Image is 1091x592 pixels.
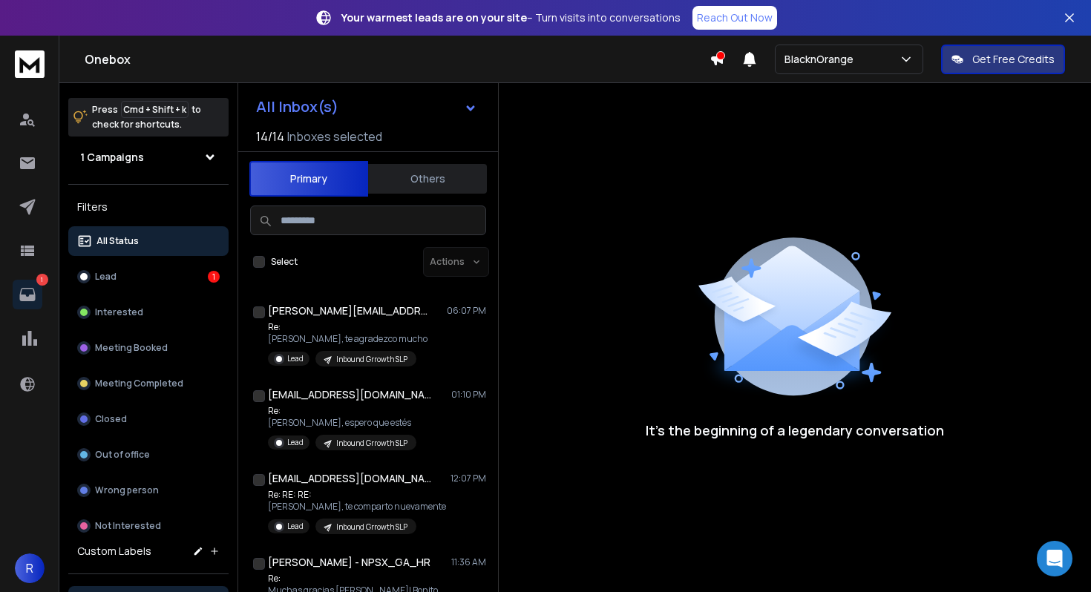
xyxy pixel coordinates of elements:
[208,271,220,283] div: 1
[68,197,229,217] h3: Filters
[646,420,944,441] p: It’s the beginning of a legendary conversation
[1037,541,1072,576] div: Open Intercom Messenger
[121,101,189,118] span: Cmd + Shift + k
[95,449,150,461] p: Out of office
[244,92,489,122] button: All Inbox(s)
[15,553,45,583] button: R
[451,389,486,401] p: 01:10 PM
[68,142,229,172] button: 1 Campaigns
[287,437,304,448] p: Lead
[268,333,427,345] p: [PERSON_NAME], te agradezco mucho
[268,321,427,333] p: Re:
[256,128,284,145] span: 14 / 14
[268,303,431,318] h1: [PERSON_NAME][EMAIL_ADDRESS][PERSON_NAME][DOMAIN_NAME]
[271,256,298,268] label: Select
[784,52,859,67] p: BlacknOrange
[336,354,407,365] p: Inbound Grrowth SLP
[95,378,183,389] p: Meeting Completed
[972,52,1055,67] p: Get Free Credits
[287,128,382,145] h3: Inboxes selected
[268,387,431,402] h1: [EMAIL_ADDRESS][DOMAIN_NAME]
[68,226,229,256] button: All Status
[268,417,416,429] p: [PERSON_NAME], espero que estés
[95,271,117,283] p: Lead
[336,522,407,533] p: Inbound Grrowth SLP
[447,305,486,317] p: 06:07 PM
[85,50,710,68] h1: Onebox
[451,556,486,568] p: 11:36 AM
[68,404,229,434] button: Closed
[268,489,446,501] p: Re: RE: RE:
[95,306,143,318] p: Interested
[692,6,777,30] a: Reach Out Now
[268,405,416,417] p: Re:
[268,501,446,513] p: [PERSON_NAME], te comparto nuevamente
[336,438,407,449] p: Inbound Grrowth SLP
[697,10,773,25] p: Reach Out Now
[92,102,201,132] p: Press to check for shortcuts.
[249,161,368,197] button: Primary
[15,50,45,78] img: logo
[451,473,486,484] p: 12:07 PM
[256,99,338,114] h1: All Inbox(s)
[268,471,431,486] h1: [EMAIL_ADDRESS][DOMAIN_NAME]
[287,353,304,364] p: Lead
[80,150,144,165] h1: 1 Campaigns
[95,413,127,425] p: Closed
[368,162,487,195] button: Others
[268,555,430,570] h1: [PERSON_NAME] - NPSX_GA_HR
[68,297,229,327] button: Interested
[95,520,161,532] p: Not Interested
[68,333,229,363] button: Meeting Booked
[13,280,42,309] a: 1
[341,10,681,25] p: – Turn visits into conversations
[68,440,229,470] button: Out of office
[77,544,151,559] h3: Custom Labels
[287,521,304,532] p: Lead
[68,511,229,541] button: Not Interested
[341,10,527,24] strong: Your warmest leads are on your site
[68,262,229,292] button: Lead1
[68,369,229,398] button: Meeting Completed
[36,274,48,286] p: 1
[95,484,159,496] p: Wrong person
[941,45,1065,74] button: Get Free Credits
[268,573,446,585] p: Re:
[96,235,139,247] p: All Status
[68,476,229,505] button: Wrong person
[95,342,168,354] p: Meeting Booked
